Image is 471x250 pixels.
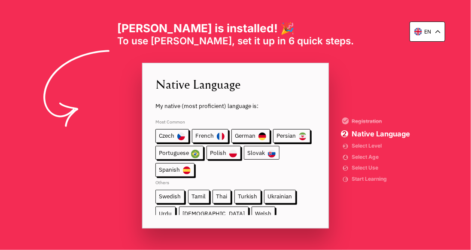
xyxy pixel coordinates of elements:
span: Others [155,177,316,190]
span: Turkish [234,190,261,204]
span: Portuguese [155,146,204,160]
span: Select Use [352,166,410,170]
span: Ukrainian [264,190,296,204]
span: Spanish [155,163,194,177]
span: Czech [155,129,189,143]
span: Tamil [188,190,210,204]
span: [DEMOGRAPHIC_DATA] [179,207,249,220]
span: Slovak [244,146,280,160]
span: Urdu [155,207,176,220]
span: Native Language [155,76,316,93]
p: en [424,28,431,35]
h1: [PERSON_NAME] is installed! 🎉 [117,22,354,35]
span: To use [PERSON_NAME], set it up in 6 quick steps. [117,35,354,46]
span: Start Learning [352,177,410,182]
span: My native (most proficient) language is: [155,93,316,110]
span: Native Language [352,130,410,138]
span: Polish [207,146,241,160]
span: Swedish [155,190,185,204]
span: Select Age [352,155,410,160]
span: French [192,129,228,143]
span: Thai [213,190,231,204]
span: German [231,129,270,143]
span: Welsh [252,207,275,220]
span: Registration [352,119,410,124]
span: Persian [273,129,310,143]
span: Most Common [155,113,316,129]
span: Select Level [352,144,410,148]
